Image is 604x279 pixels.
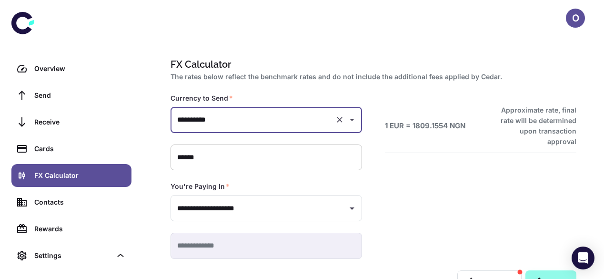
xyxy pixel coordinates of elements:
[171,57,573,72] h1: FX Calculator
[333,113,346,126] button: Clear
[11,84,131,107] a: Send
[34,63,126,74] div: Overview
[566,9,585,28] button: O
[11,217,131,240] a: Rewards
[34,117,126,127] div: Receive
[34,144,126,154] div: Cards
[11,244,131,267] div: Settings
[34,90,126,101] div: Send
[345,113,359,126] button: Open
[34,170,126,181] div: FX Calculator
[11,164,131,187] a: FX Calculator
[490,105,576,147] h6: Approximate rate, final rate will be determined upon transaction approval
[171,93,233,103] label: Currency to Send
[34,250,111,261] div: Settings
[171,182,230,191] label: You're Paying In
[11,137,131,160] a: Cards
[11,191,131,214] a: Contacts
[385,121,465,132] h6: 1 EUR = 1809.1554 NGN
[11,111,131,134] a: Receive
[11,57,131,80] a: Overview
[345,202,359,215] button: Open
[34,197,126,207] div: Contacts
[34,224,126,234] div: Rewards
[572,247,594,269] div: Open Intercom Messenger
